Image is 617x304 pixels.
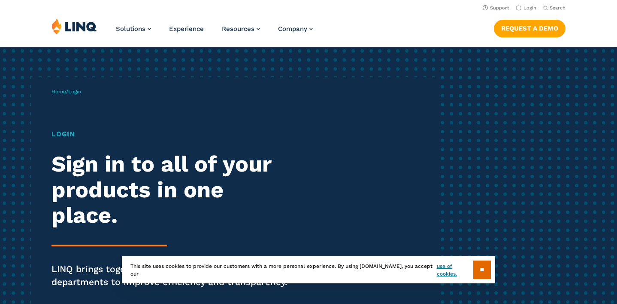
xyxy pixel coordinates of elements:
span: Company [278,25,307,33]
span: / [51,89,81,95]
a: Support [483,5,509,11]
img: LINQ | K‑12 Software [51,18,97,34]
span: Solutions [116,25,145,33]
a: Solutions [116,25,151,33]
nav: Primary Navigation [116,18,313,46]
a: use of cookies. [437,262,473,278]
a: Login [516,5,536,11]
span: Search [550,5,566,11]
p: LINQ brings together students, parents and all your departments to improve efficiency and transpa... [51,263,289,289]
a: Request a Demo [494,20,566,37]
button: Open Search Bar [543,5,566,11]
div: This site uses cookies to provide our customers with a more personal experience. By using [DOMAIN... [122,256,495,283]
span: Login [68,89,81,95]
nav: Button Navigation [494,18,566,37]
a: Home [51,89,66,95]
a: Company [278,25,313,33]
a: Experience [169,25,204,33]
a: Resources [222,25,260,33]
span: Resources [222,25,254,33]
h1: Login [51,129,289,139]
h2: Sign in to all of your products in one place. [51,151,289,228]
